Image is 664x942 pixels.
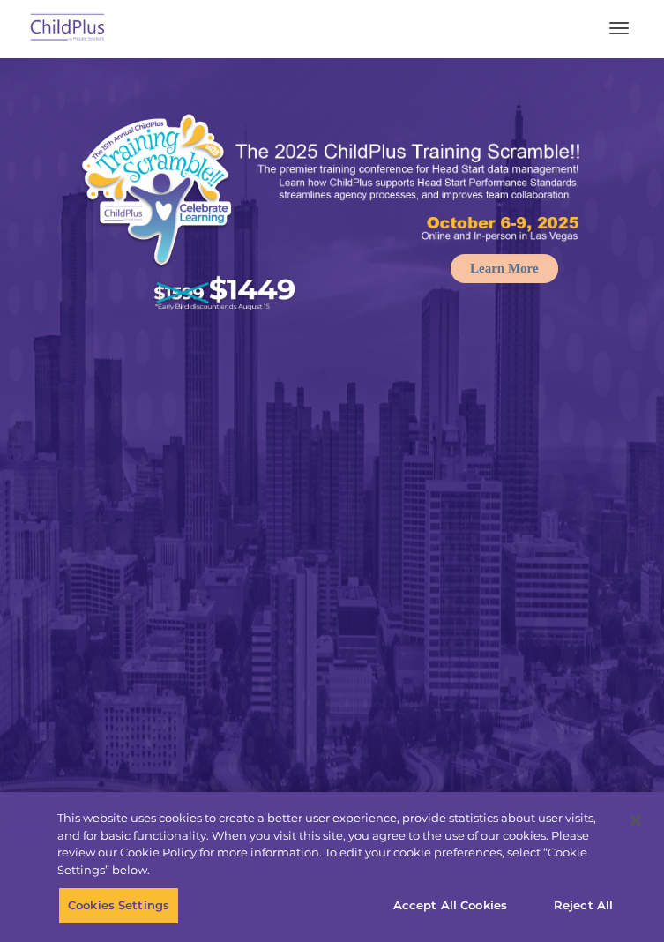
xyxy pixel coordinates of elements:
button: Reject All [528,887,638,924]
div: This website uses cookies to create a better user experience, provide statistics about user visit... [57,810,616,878]
span: Last name [286,102,339,116]
img: ChildPlus by Procare Solutions [26,8,109,49]
button: Accept All Cookies [384,887,517,924]
button: Cookies Settings [58,887,179,924]
span: Phone number [286,175,361,188]
a: Learn More [451,254,558,283]
button: Close [616,801,655,840]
